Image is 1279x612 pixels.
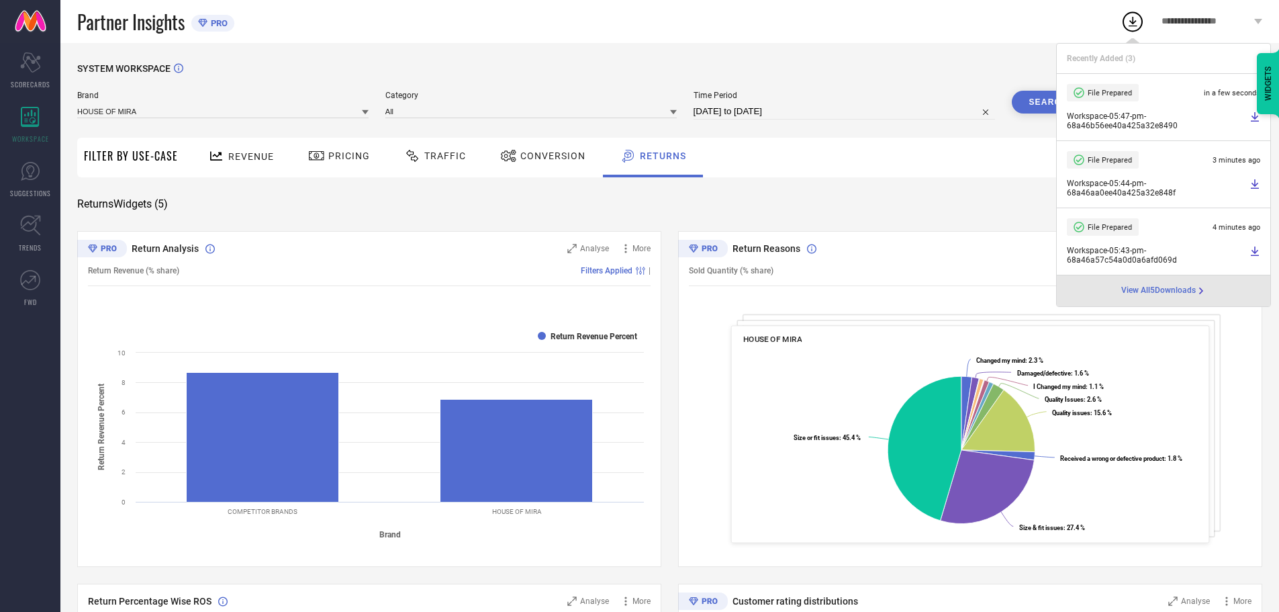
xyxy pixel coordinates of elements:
[12,134,49,144] span: WORKSPACE
[1060,455,1182,462] text: : 1.8 %
[580,597,609,606] span: Analyse
[1181,597,1210,606] span: Analyse
[1121,286,1206,296] a: View All5Downloads
[1067,246,1246,265] span: Workspace - 05:43-pm - 68a46a57c54a0d0a6afd069d
[77,91,369,100] span: Brand
[207,18,228,28] span: PRO
[1052,409,1090,417] tspan: Quality issues
[228,508,297,515] text: COMPETITOR BRANDS
[117,349,126,357] text: 10
[19,243,42,253] span: TRENDS
[1045,396,1084,403] tspan: Quality Issues
[1067,112,1246,130] span: Workspace - 05:47-pm - 68a46b56ee40a425a32e8490
[122,468,126,476] text: 2
[1168,597,1178,606] svg: Zoom
[1249,246,1260,265] a: Download
[632,244,651,253] span: More
[580,244,609,253] span: Analyse
[1019,524,1085,531] text: : 27.4 %
[122,379,126,386] text: 8
[1204,89,1260,97] span: in a few seconds
[84,148,178,164] span: Filter By Use-Case
[1249,112,1260,130] a: Download
[328,150,370,161] span: Pricing
[1233,597,1251,606] span: More
[11,79,50,89] span: SCORECARDS
[122,439,126,446] text: 4
[632,597,651,606] span: More
[88,596,211,607] span: Return Percentage Wise ROS
[77,240,127,260] div: Premium
[1088,156,1132,165] span: File Prepared
[1060,455,1164,462] tspan: Received a wrong or defective product
[77,63,171,74] span: SYSTEM WORKSPACE
[88,266,179,275] span: Return Revenue (% share)
[379,530,401,539] tspan: Brand
[640,150,686,161] span: Returns
[794,434,839,441] tspan: Size or fit issues
[1213,223,1260,232] span: 4 minutes ago
[567,597,577,606] svg: Zoom
[1067,54,1135,63] span: Recently Added ( 3 )
[385,91,677,100] span: Category
[1052,409,1112,417] text: : 15.6 %
[732,596,858,607] span: Customer rating distributions
[794,434,861,441] text: : 45.4 %
[132,243,199,254] span: Return Analysis
[1012,91,1084,114] button: Search
[694,91,996,100] span: Time Period
[649,266,651,275] span: |
[77,198,168,211] span: Returns Widgets ( 5 )
[122,498,126,506] text: 0
[1121,286,1196,296] span: View All 5 Downloads
[1088,89,1132,97] span: File Prepared
[551,332,637,341] text: Return Revenue Percent
[97,384,106,470] tspan: Return Revenue Percent
[694,103,996,120] input: Select time period
[1121,9,1145,34] div: Open download list
[24,297,37,307] span: FWD
[743,335,802,344] span: HOUSE OF MIRA
[1033,383,1104,390] text: : 1.1 %
[581,266,632,275] span: Filters Applied
[1213,156,1260,165] span: 3 minutes ago
[976,357,1043,364] text: : 2.3 %
[1249,179,1260,198] a: Download
[567,244,577,253] svg: Zoom
[678,240,728,260] div: Premium
[424,150,466,161] span: Traffic
[520,150,585,161] span: Conversion
[1017,369,1071,377] tspan: Damaged/defective
[1045,396,1102,403] text: : 2.6 %
[492,508,542,515] text: HOUSE OF MIRA
[1121,286,1206,296] div: Open download page
[689,266,773,275] span: Sold Quantity (% share)
[228,151,274,162] span: Revenue
[1067,179,1246,198] span: Workspace - 05:44-pm - 68a46aa0ee40a425a32e848f
[1017,369,1089,377] text: : 1.6 %
[732,243,800,254] span: Return Reasons
[122,408,126,416] text: 6
[77,8,185,36] span: Partner Insights
[1033,383,1086,390] tspan: I Changed my mind
[1019,524,1063,531] tspan: Size & fit issues
[976,357,1025,364] tspan: Changed my mind
[10,188,51,198] span: SUGGESTIONS
[1088,223,1132,232] span: File Prepared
